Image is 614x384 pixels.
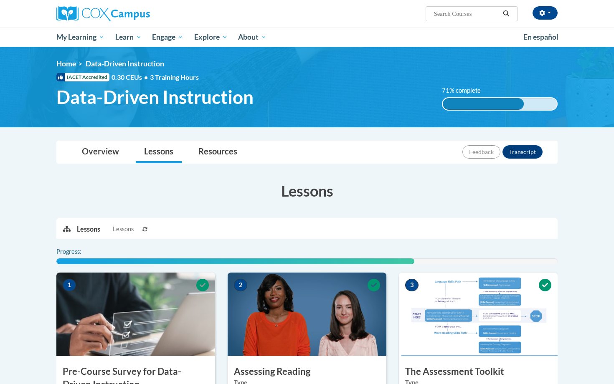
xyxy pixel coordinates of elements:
span: 3 [405,279,419,291]
button: Transcript [502,145,543,159]
a: Engage [147,28,189,47]
a: En español [518,28,564,46]
button: Search [500,9,513,19]
a: Explore [189,28,233,47]
span: Learn [115,32,142,42]
span: 0.30 CEUs [112,73,150,82]
a: Learn [110,28,147,47]
h3: Assessing Reading [228,365,386,378]
span: Data-Driven Instruction [86,59,164,68]
img: Cox Campus [56,6,150,21]
a: Resources [190,141,246,163]
div: 71% complete [443,98,524,110]
a: Cox Campus [56,6,215,21]
input: Search Courses [433,9,500,19]
h3: The Assessment Toolkit [399,365,558,378]
label: 71% complete [442,86,490,95]
span: 3 Training Hours [150,73,199,81]
h3: Lessons [56,180,558,201]
img: Course Image [399,273,558,356]
div: Main menu [44,28,570,47]
img: Course Image [228,273,386,356]
span: • [144,73,148,81]
span: Engage [152,32,183,42]
a: Overview [74,141,127,163]
button: Account Settings [533,6,558,20]
p: Lessons [77,225,100,234]
button: Feedback [462,145,500,159]
a: Lessons [136,141,182,163]
span: 1 [63,279,76,291]
span: About [238,32,266,42]
span: IACET Accredited [56,73,109,81]
a: My Learning [51,28,110,47]
span: 2 [234,279,247,291]
span: Data-Driven Instruction [56,86,254,108]
span: Lessons [113,225,134,234]
span: En español [523,33,558,41]
a: Home [56,59,76,68]
span: Explore [194,32,228,42]
label: Progress: [56,247,104,256]
a: About [233,28,272,47]
span: My Learning [56,32,104,42]
img: Course Image [56,273,215,356]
